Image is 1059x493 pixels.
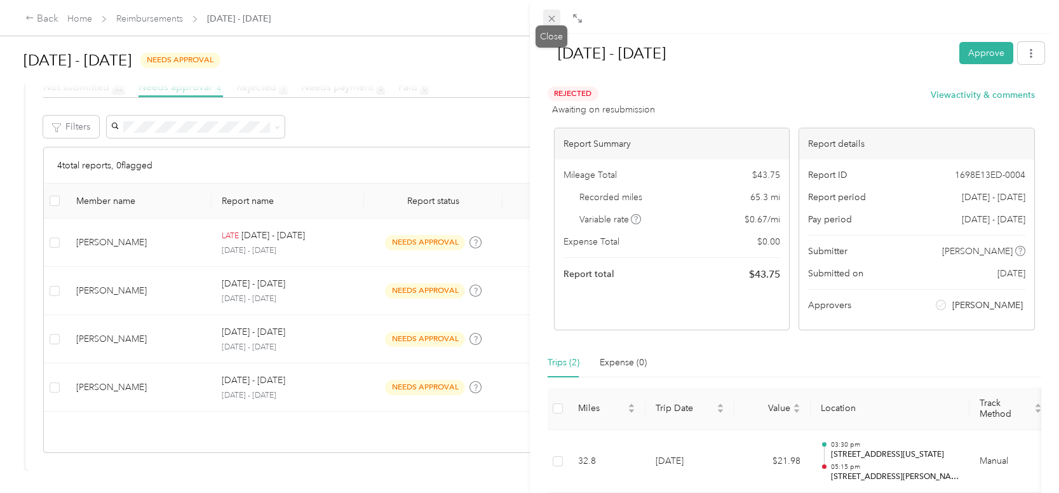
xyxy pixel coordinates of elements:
[578,403,625,414] span: Miles
[931,88,1035,102] button: Viewactivity & comments
[579,191,642,204] span: Recorded miles
[799,128,1034,159] div: Report details
[544,38,951,69] h1: Dec 1 - 15, 2024
[808,168,847,182] span: Report ID
[579,213,642,226] span: Variable rate
[808,191,866,204] span: Report period
[793,407,800,415] span: caret-down
[717,402,724,409] span: caret-up
[656,403,714,414] span: Trip Date
[555,128,789,159] div: Report Summary
[745,213,780,226] span: $ 0.67 / mi
[962,191,1025,204] span: [DATE] - [DATE]
[1034,402,1042,409] span: caret-up
[563,235,619,248] span: Expense Total
[548,86,598,101] span: Rejected
[942,245,1013,258] span: [PERSON_NAME]
[997,267,1025,280] span: [DATE]
[645,388,734,430] th: Trip Date
[831,471,959,483] p: [STREET_ADDRESS][PERSON_NAME]
[749,267,780,282] span: $ 43.75
[628,402,635,409] span: caret-up
[988,422,1059,493] iframe: Everlance-gr Chat Button Frame
[808,299,851,312] span: Approvers
[628,407,635,415] span: caret-down
[831,440,959,449] p: 03:30 pm
[563,267,614,281] span: Report total
[536,25,567,48] div: Close
[969,388,1052,430] th: Track Method
[745,403,790,414] span: Value
[955,168,1025,182] span: 1698E13ED-0004
[1034,407,1042,415] span: caret-down
[831,463,959,471] p: 05:15 pm
[952,299,1023,312] span: [PERSON_NAME]
[552,103,655,116] span: Awaiting on resubmission
[980,398,1032,419] span: Track Method
[600,356,647,370] div: Expense (0)
[962,213,1025,226] span: [DATE] - [DATE]
[750,191,780,204] span: 65.3 mi
[959,42,1013,64] button: Approve
[757,235,780,248] span: $ 0.00
[808,245,847,258] span: Submitter
[808,267,863,280] span: Submitted on
[717,407,724,415] span: caret-down
[808,213,852,226] span: Pay period
[793,402,800,409] span: caret-up
[568,388,645,430] th: Miles
[811,388,969,430] th: Location
[548,356,579,370] div: Trips (2)
[563,168,617,182] span: Mileage Total
[752,168,780,182] span: $ 43.75
[831,449,959,461] p: [STREET_ADDRESS][US_STATE]
[734,388,811,430] th: Value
